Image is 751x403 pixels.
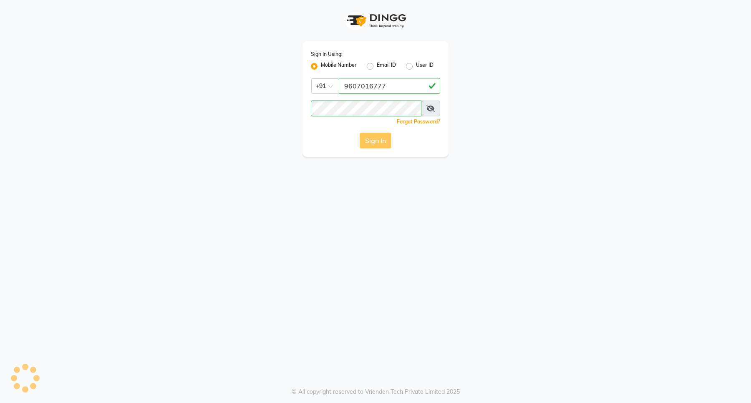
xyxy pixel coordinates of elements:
a: Forgot Password? [397,118,440,125]
label: Email ID [377,61,396,71]
input: Username [339,78,440,94]
img: logo1.svg [342,8,409,33]
input: Username [311,101,421,116]
label: Mobile Number [321,61,357,71]
label: Sign In Using: [311,50,343,58]
label: User ID [416,61,433,71]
